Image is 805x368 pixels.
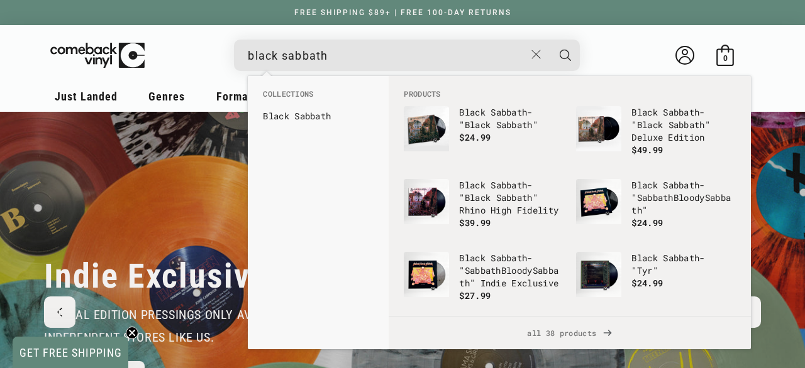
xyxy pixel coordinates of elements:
[55,90,118,103] span: Just Landed
[389,76,751,316] div: Products
[491,179,527,191] b: Sabbath
[404,179,563,239] a: Black Sabbath - "Black Sabbath" Rhino High Fidelity Black Sabbath- "Black Sabbath" Rhino High Fid...
[459,131,491,143] span: $24.99
[282,8,524,17] a: FREE SHIPPING $89+ | FREE 100-DAY RETURNS
[631,217,663,229] span: $24.99
[465,264,501,276] b: Sabbath
[631,106,736,144] p: - " " Deluxe Edition
[404,179,449,224] img: Black Sabbath - "Black Sabbath" Rhino High Fidelity
[631,277,663,289] span: $24.99
[663,179,699,191] b: Sabbath
[465,192,491,203] b: Black
[216,90,258,103] span: Formats
[397,246,570,318] li: products: Black Sabbath - "Sabbath Bloody Sabbath" Indie Exclusive
[459,106,563,131] p: - " "
[631,179,736,217] p: - " Bloody "
[496,119,533,131] b: Sabbath
[576,252,621,297] img: Black Sabbath - "Tyr"
[491,106,527,118] b: Sabbath
[465,119,491,131] b: Black
[570,246,742,318] li: products: Black Sabbath - "Tyr"
[459,290,491,301] span: $27.99
[637,192,674,203] b: Sabbath
[148,90,185,103] span: Genres
[248,76,389,133] div: Collections
[570,100,742,173] li: products: Black Sabbath - "Black Sabbath" Deluxe Edition
[576,106,736,166] a: Black Sabbath - "Black Sabbath" Deluxe Edition Black Sabbath- "Black Sabbath" Deluxe Edition $49.99
[459,179,563,217] p: - " " Rhino High Fidelity
[404,252,563,312] a: Black Sabbath - "Sabbath Bloody Sabbath" Indie Exclusive Black Sabbath- "SabbathBloodySabbath" In...
[44,307,333,345] span: special edition pressings only available from independent stores like us.
[459,252,563,290] p: - " Bloody " Indie Exclusive
[263,110,289,122] b: Black
[399,317,741,349] span: all 38 products
[631,252,658,264] b: Black
[631,106,658,118] b: Black
[550,40,581,71] button: Search
[248,43,525,68] input: When autocomplete results are available use up and down arrows to review and enter to select
[631,144,663,156] span: $49.99
[663,252,699,264] b: Sabbath
[631,192,731,216] b: Sabbath
[404,252,449,297] img: Black Sabbath - "Sabbath Bloody Sabbath" Indie Exclusive
[257,106,380,126] li: collections: Black Sabbath
[389,316,751,349] div: View All
[397,100,570,173] li: products: Black Sabbath - "Black Sabbath"
[459,264,558,289] b: Sabbath
[404,106,449,151] img: Black Sabbath - "Black Sabbath"
[576,106,621,151] img: Black Sabbath - "Black Sabbath" Deluxe Edition
[576,179,621,224] img: Black Sabbath - "Sabbath Bloody Sabbath"
[637,119,663,131] b: Black
[525,41,548,68] button: Close
[126,327,138,339] button: Close teaser
[576,252,736,312] a: Black Sabbath - "Tyr" Black Sabbath- "Tyr" $24.99
[459,217,491,229] span: $39.99
[44,256,285,297] h2: Indie Exclusives
[404,106,563,166] a: Black Sabbath - "Black Sabbath" Black Sabbath- "Black Sabbath" $24.99
[631,179,658,191] b: Black
[459,252,486,264] b: Black
[459,106,486,118] b: Black
[397,89,742,100] li: Products
[491,252,527,264] b: Sabbath
[663,106,699,118] b: Sabbath
[234,40,580,71] div: Search
[263,110,374,122] a: Black Sabbath
[631,252,736,277] p: - "Tyr"
[576,179,736,239] a: Black Sabbath - "Sabbath Bloody Sabbath" Black Sabbath- "SabbathBloodySabbath" $24.99
[496,192,533,203] b: Sabbath
[294,110,331,122] b: Sabbath
[570,173,742,246] li: products: Black Sabbath - "Sabbath Bloody Sabbath"
[459,179,486,191] b: Black
[13,337,128,368] div: GET FREE SHIPPINGClose teaser
[669,119,705,131] b: Sabbath
[389,317,751,349] a: all 38 products
[723,53,728,63] span: 0
[19,346,122,359] span: GET FREE SHIPPING
[257,89,380,106] li: Collections
[397,173,570,246] li: products: Black Sabbath - "Black Sabbath" Rhino High Fidelity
